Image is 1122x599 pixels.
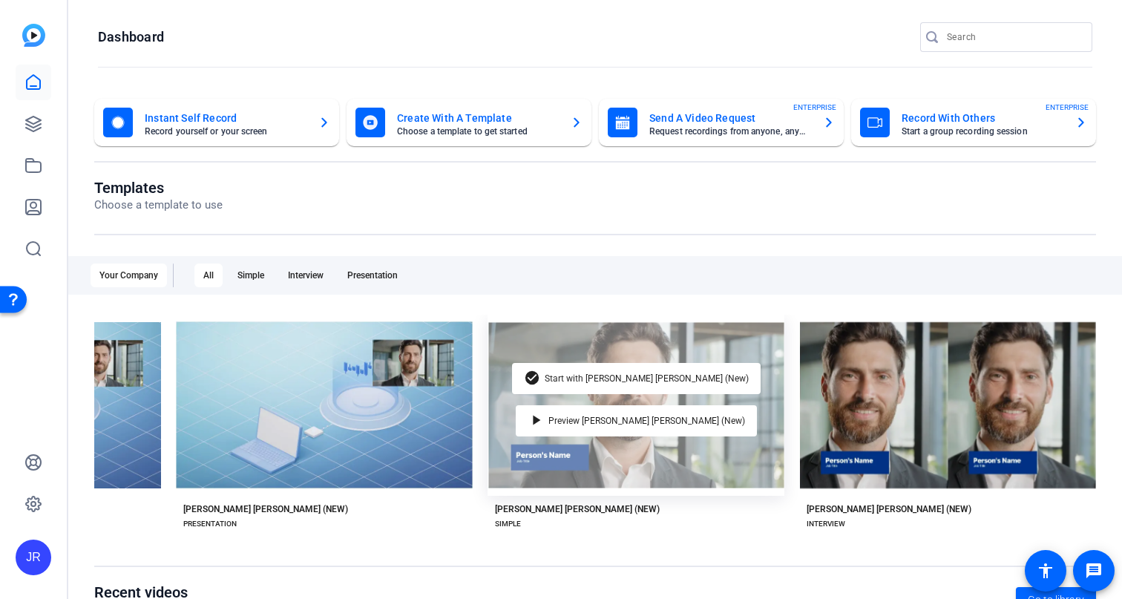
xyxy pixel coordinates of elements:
h1: Templates [94,179,223,197]
span: ENTERPRISE [1046,102,1089,113]
span: Preview [PERSON_NAME] [PERSON_NAME] (New) [548,416,745,425]
mat-card-title: Instant Self Record [145,109,306,127]
div: Simple [229,264,273,287]
mat-card-title: Record With Others [902,109,1063,127]
mat-icon: message [1085,562,1103,580]
mat-card-subtitle: Record yourself or your screen [145,127,306,136]
mat-card-subtitle: Request recordings from anyone, anywhere [649,127,811,136]
button: Record With OthersStart a group recording sessionENTERPRISE [851,99,1096,146]
h1: Dashboard [98,28,164,46]
span: ENTERPRISE [793,102,836,113]
mat-card-title: Create With A Template [397,109,559,127]
div: Presentation [338,264,407,287]
mat-icon: accessibility [1037,562,1054,580]
button: Create With A TemplateChoose a template to get started [347,99,591,146]
input: Search [947,28,1080,46]
mat-card-subtitle: Choose a template to get started [397,127,559,136]
p: Choose a template to use [94,197,223,214]
button: Send A Video RequestRequest recordings from anyone, anywhereENTERPRISE [599,99,844,146]
div: Interview [279,264,332,287]
mat-card-title: Send A Video Request [649,109,811,127]
div: JR [16,540,51,575]
div: PRESENTATION [183,518,237,530]
div: [PERSON_NAME] [PERSON_NAME] (NEW) [495,503,660,515]
img: blue-gradient.svg [22,24,45,47]
mat-icon: check_circle [524,370,542,387]
div: All [194,264,223,287]
span: Start with [PERSON_NAME] [PERSON_NAME] (New) [545,374,749,383]
div: [PERSON_NAME] [PERSON_NAME] (NEW) [807,503,971,515]
mat-icon: play_arrow [528,412,545,430]
div: Your Company [91,264,167,287]
button: Instant Self RecordRecord yourself or your screen [94,99,339,146]
mat-card-subtitle: Start a group recording session [902,127,1063,136]
div: [PERSON_NAME] [PERSON_NAME] (NEW) [183,503,348,515]
div: INTERVIEW [807,518,845,530]
div: SIMPLE [495,518,521,530]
